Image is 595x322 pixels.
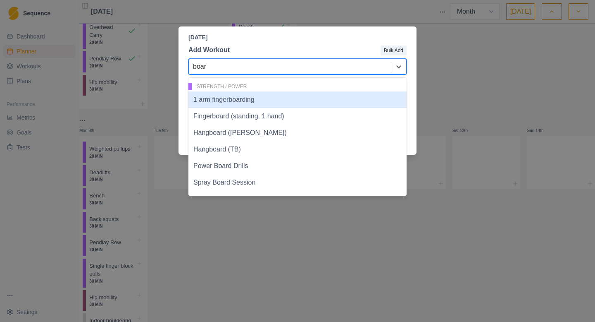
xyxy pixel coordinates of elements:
[188,174,407,191] div: Spray Board Session
[188,33,407,42] p: [DATE]
[188,141,407,158] div: Hangboard (TB)
[188,108,407,125] div: Fingerboard (standing, 1 hand)
[188,158,407,174] div: Power Board Drills
[188,45,230,55] p: Add Workout
[188,125,407,141] div: Hangboard ([PERSON_NAME])
[188,83,407,90] div: Strength / Power
[381,46,407,55] button: Bulk Add
[188,91,407,108] div: 1 arm fingerboarding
